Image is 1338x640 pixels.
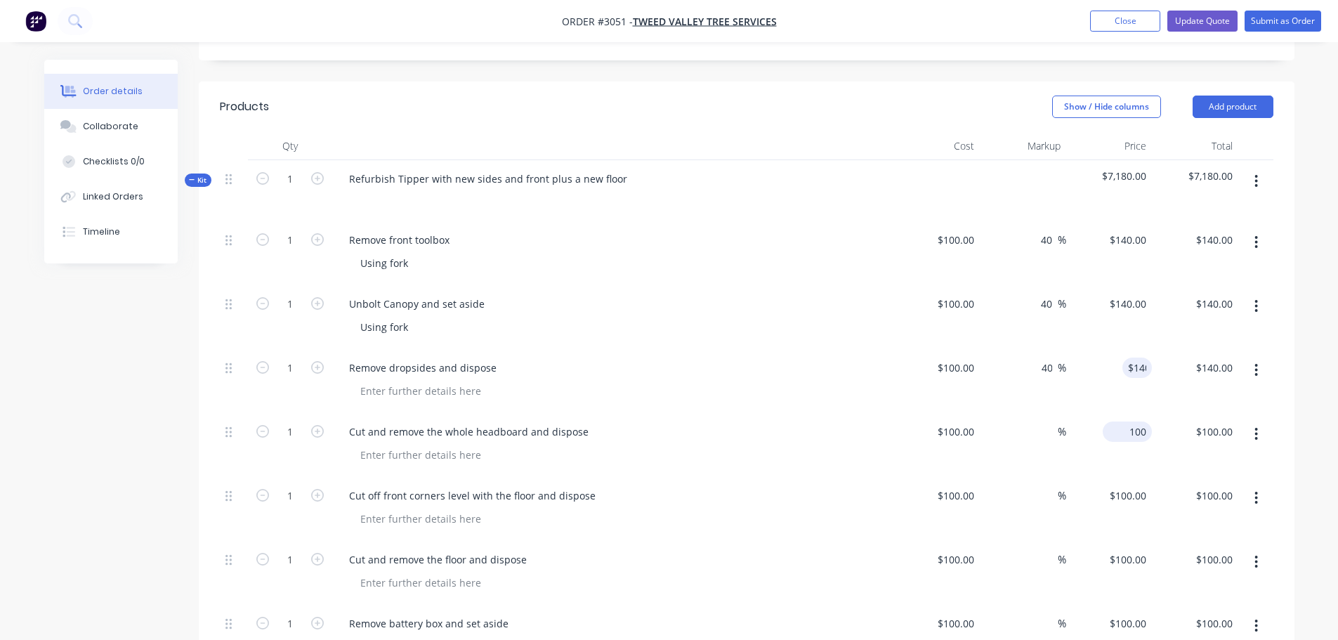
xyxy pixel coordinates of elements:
[44,144,178,179] button: Checklists 0/0
[83,120,138,133] div: Collaborate
[189,175,207,185] span: Kit
[220,98,269,115] div: Products
[1072,169,1147,183] span: $7,180.00
[44,179,178,214] button: Linked Orders
[1066,132,1153,160] div: Price
[980,132,1066,160] div: Markup
[1052,96,1161,118] button: Show / Hide columns
[338,549,538,570] div: Cut and remove the floor and dispose
[349,317,419,337] div: Using fork
[338,485,607,506] div: Cut off front corners level with the floor and dispose
[349,253,419,273] div: Using fork
[562,15,633,28] span: Order #3051 -
[338,613,520,634] div: Remove battery box and set aside
[1157,169,1233,183] span: $7,180.00
[1058,360,1066,376] span: %
[338,169,638,189] div: Refurbish Tipper with new sides and front plus a new floor
[1193,96,1273,118] button: Add product
[1167,11,1238,32] button: Update Quote
[44,109,178,144] button: Collaborate
[894,132,980,160] div: Cost
[1058,488,1066,504] span: %
[83,85,143,98] div: Order details
[1058,296,1066,312] span: %
[83,226,120,238] div: Timeline
[338,358,508,378] div: Remove dropsides and dispose
[1058,551,1066,568] span: %
[44,74,178,109] button: Order details
[1152,132,1238,160] div: Total
[1058,424,1066,440] span: %
[1058,615,1066,632] span: %
[338,422,600,442] div: Cut and remove the whole headboard and dispose
[185,174,211,187] button: Kit
[44,214,178,249] button: Timeline
[338,294,496,314] div: Unbolt Canopy and set aside
[1090,11,1160,32] button: Close
[83,155,145,168] div: Checklists 0/0
[83,190,143,203] div: Linked Orders
[633,15,777,28] a: Tweed Valley Tree Services
[1245,11,1321,32] button: Submit as Order
[338,230,461,250] div: Remove front toolbox
[248,132,332,160] div: Qty
[25,11,46,32] img: Factory
[1058,232,1066,248] span: %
